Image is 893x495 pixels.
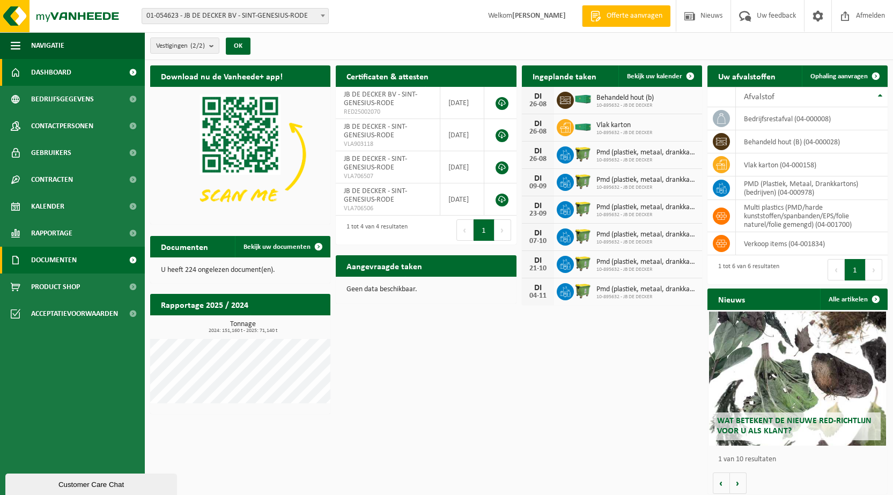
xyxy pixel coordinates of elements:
div: 1 tot 6 van 6 resultaten [713,258,779,282]
iframe: chat widget [5,471,179,495]
button: Previous [828,259,845,280]
count: (2/2) [190,42,205,49]
button: 1 [845,259,866,280]
span: JB DE DECKER - SINT-GENESIUS-RODE [344,123,407,139]
span: 10-895632 - JB DE DECKER [596,212,697,218]
button: OK [226,38,250,55]
span: Pmd (plastiek, metaal, drankkartons) (bedrijven) [596,149,697,157]
td: bedrijfsrestafval (04-000008) [736,107,888,130]
span: Pmd (plastiek, metaal, drankkartons) (bedrijven) [596,258,697,267]
td: [DATE] [440,87,485,119]
span: 10-895632 - JB DE DECKER [596,184,697,191]
img: WB-1100-HPE-GN-50 [574,145,592,163]
a: Wat betekent de nieuwe RED-richtlijn voor u als klant? [709,312,886,446]
span: Vestigingen [156,38,205,54]
h2: Download nu de Vanheede+ app! [150,65,293,86]
img: Download de VHEPlus App [150,87,330,222]
td: [DATE] [440,119,485,151]
span: Pmd (plastiek, metaal, drankkartons) (bedrijven) [596,231,697,239]
div: DI [527,174,549,183]
div: 23-09 [527,210,549,218]
img: WB-1100-HPE-GN-50 [574,172,592,190]
img: WB-1100-HPE-GN-50 [574,227,592,245]
span: Bedrijfsgegevens [31,86,94,113]
button: Next [866,259,882,280]
img: HK-XC-30-GN-00 [574,122,592,131]
span: 10-895632 - JB DE DECKER [596,267,697,273]
div: DI [527,202,549,210]
span: Offerte aanvragen [604,11,665,21]
div: 26-08 [527,128,549,136]
h2: Documenten [150,236,219,257]
button: Next [495,219,511,241]
span: Documenten [31,247,77,274]
h3: Tonnage [156,321,330,334]
span: Afvalstof [744,93,774,101]
div: DI [527,229,549,238]
span: Pmd (plastiek, metaal, drankkartons) (bedrijven) [596,285,697,294]
span: VLA903118 [344,140,431,149]
span: Rapportage [31,220,72,247]
div: DI [527,147,549,156]
button: Previous [456,219,474,241]
div: 04-11 [527,292,549,300]
span: Vlak karton [596,121,652,130]
span: Gebruikers [31,139,71,166]
span: Bekijk uw documenten [243,243,311,250]
span: RED25002070 [344,108,431,116]
span: 10-895632 - JB DE DECKER [596,130,652,136]
a: Offerte aanvragen [582,5,670,27]
span: Contactpersonen [31,113,93,139]
div: 1 tot 4 van 4 resultaten [341,218,408,242]
td: vlak karton (04-000158) [736,153,888,176]
td: [DATE] [440,151,485,183]
span: VLA706506 [344,204,431,213]
span: Pmd (plastiek, metaal, drankkartons) (bedrijven) [596,203,697,212]
span: Navigatie [31,32,64,59]
div: DI [527,92,549,101]
strong: [PERSON_NAME] [512,12,566,20]
a: Bekijk uw documenten [235,236,329,257]
span: Pmd (plastiek, metaal, drankkartons) (bedrijven) [596,176,697,184]
p: U heeft 224 ongelezen document(en). [161,267,320,274]
button: Vorige [713,472,730,494]
div: DI [527,120,549,128]
h2: Aangevraagde taken [336,255,433,276]
div: 26-08 [527,156,549,163]
span: Bekijk uw kalender [627,73,682,80]
span: Product Shop [31,274,80,300]
img: HK-XC-40-GN-00 [574,94,592,104]
button: Volgende [730,472,747,494]
span: Dashboard [31,59,71,86]
h2: Uw afvalstoffen [707,65,786,86]
span: Kalender [31,193,64,220]
div: 21-10 [527,265,549,272]
h2: Rapportage 2025 / 2024 [150,294,259,315]
p: 1 van 10 resultaten [718,456,882,463]
td: PMD (Plastiek, Metaal, Drankkartons) (bedrijven) (04-000978) [736,176,888,200]
span: Wat betekent de nieuwe RED-richtlijn voor u als klant? [717,417,872,435]
span: 10-895632 - JB DE DECKER [596,102,654,109]
td: [DATE] [440,183,485,216]
button: Vestigingen(2/2) [150,38,219,54]
span: 10-895632 - JB DE DECKER [596,239,697,246]
span: Contracten [31,166,73,193]
td: verkoop items (04-001834) [736,232,888,255]
span: 10-895632 - JB DE DECKER [596,157,697,164]
h2: Certificaten & attesten [336,65,439,86]
td: multi plastics (PMD/harde kunststoffen/spanbanden/EPS/folie naturel/folie gemengd) (04-001700) [736,200,888,232]
td: behandeld hout (B) (04-000028) [736,130,888,153]
div: 07-10 [527,238,549,245]
span: VLA706507 [344,172,431,181]
div: 09-09 [527,183,549,190]
h2: Ingeplande taken [522,65,607,86]
img: WB-1100-HPE-GN-50 [574,282,592,300]
img: WB-1100-HPE-GN-50 [574,254,592,272]
a: Alle artikelen [820,289,887,310]
a: Bekijk rapportage [250,315,329,336]
h2: Nieuws [707,289,756,309]
img: WB-1100-HPE-GN-50 [574,200,592,218]
span: 10-895632 - JB DE DECKER [596,294,697,300]
span: 01-054623 - JB DE DECKER BV - SINT-GENESIUS-RODE [142,9,328,24]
